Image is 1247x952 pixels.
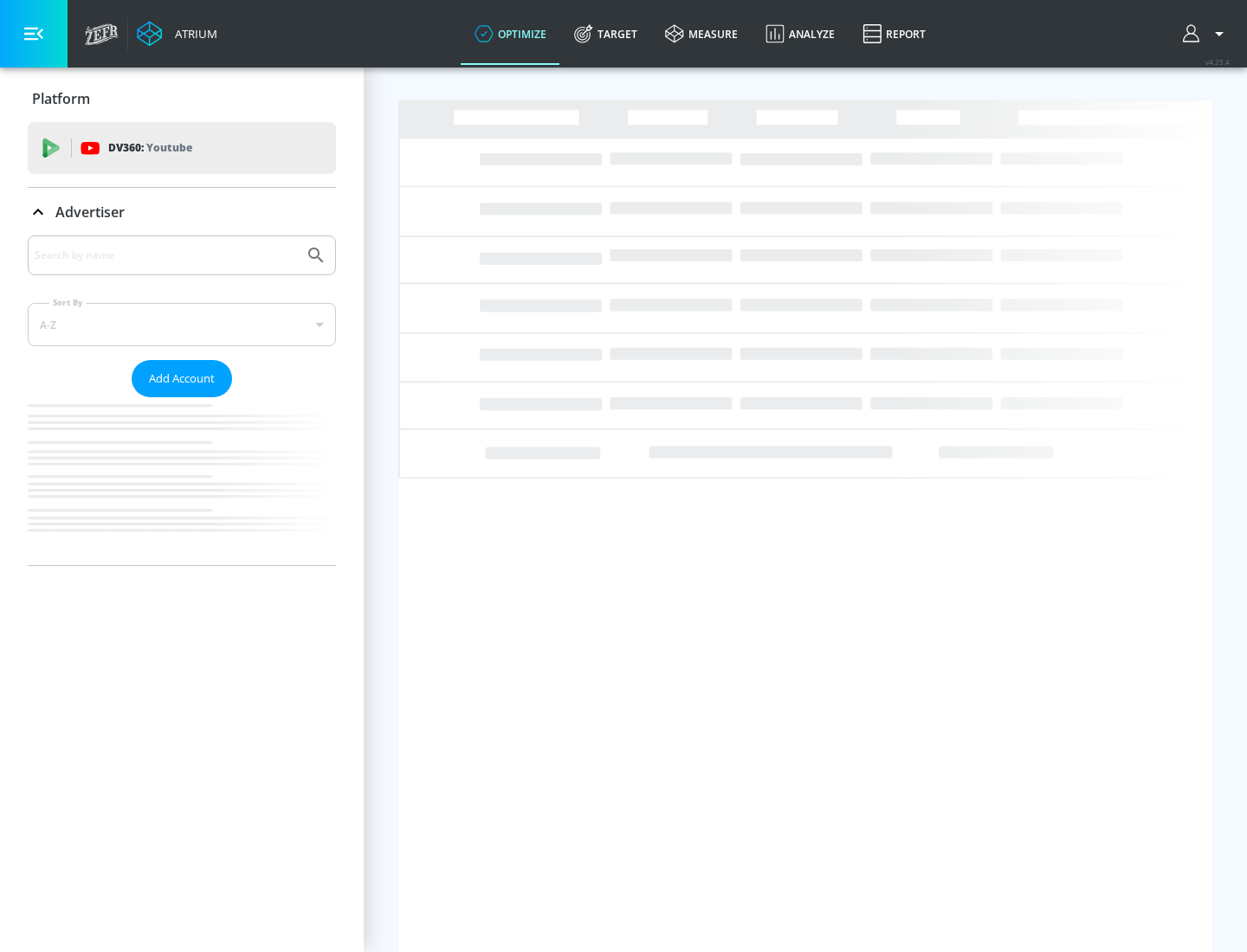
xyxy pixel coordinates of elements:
[28,303,336,346] div: A-Z
[49,297,87,308] label: Sort By
[28,235,336,565] div: Advertiser
[132,360,232,397] button: Add Account
[28,188,336,236] div: Advertiser
[28,397,336,565] nav: list of Advertiser
[461,3,560,65] a: optimize
[651,3,752,65] a: measure
[35,244,297,267] input: Search by name
[752,3,849,65] a: Analyze
[137,21,217,47] a: Atrium
[146,138,192,157] p: Youtube
[560,3,651,65] a: Target
[28,74,336,123] div: Platform
[108,138,192,158] p: DV360:
[55,203,125,222] p: Advertiser
[149,369,215,389] span: Add Account
[1205,57,1230,67] span: v 4.25.4
[28,122,336,174] div: DV360: Youtube
[168,26,217,42] div: Atrium
[849,3,940,65] a: Report
[32,89,90,108] p: Platform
